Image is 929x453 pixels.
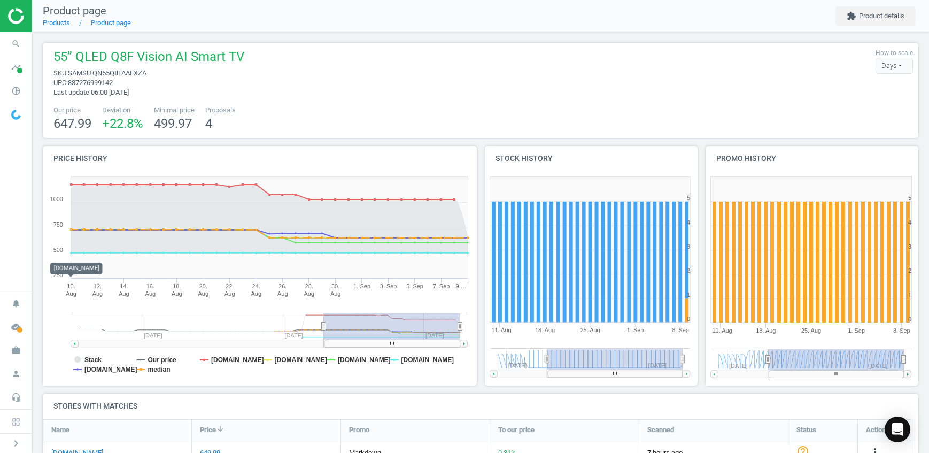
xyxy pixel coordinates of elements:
text: 3 [687,243,690,250]
tspan: Aug [198,290,209,297]
div: [DOMAIN_NAME] [50,263,103,274]
span: Deviation [102,105,143,115]
tspan: 14. [120,283,128,289]
tspan: [DOMAIN_NAME] [275,356,328,364]
tspan: 25. Aug [801,327,821,334]
span: Actions [866,425,889,435]
tspan: [DOMAIN_NAME] [211,356,264,364]
tspan: 10. [67,283,75,289]
tspan: 24. [252,283,260,289]
text: 1000 [50,196,63,202]
tspan: Aug [224,290,235,297]
tspan: 11. Aug [491,327,511,334]
text: 1 [687,292,690,298]
text: 3 [908,243,911,250]
text: 5 [687,195,690,201]
tspan: 28. [305,283,313,289]
span: sku : [53,69,68,77]
div: Open Intercom Messenger [885,417,910,442]
text: 750 [53,221,63,228]
span: 647.99 [53,116,91,131]
button: chevron_right [3,436,29,450]
tspan: Aug [145,290,156,297]
h4: Promo history [706,146,918,171]
span: Price [200,425,216,435]
text: 4 [687,219,690,226]
span: 4 [205,116,212,131]
tspan: Aug [119,290,129,297]
i: cloud_done [6,317,26,337]
i: pie_chart_outlined [6,81,26,101]
span: SAMSU QN55Q8FAAFXZA [68,69,146,77]
tspan: Aug [251,290,261,297]
span: Name [51,425,69,435]
img: wGWNvw8QSZomAAAAABJRU5ErkJggg== [11,110,21,120]
tspan: 8. Sep [672,327,689,334]
tspan: 5. Sep [406,283,423,289]
span: Product page [43,4,106,17]
tspan: 18. Aug [535,327,555,334]
text: 0 [687,316,690,323]
tspan: median [148,366,171,373]
tspan: 26. [278,283,287,289]
tspan: 1. Sep [627,327,644,334]
tspan: Aug [304,290,314,297]
tspan: Our price [148,356,177,364]
tspan: 9.… [456,283,467,289]
span: Promo [349,425,369,435]
tspan: 1. Sep [848,327,865,334]
a: Products [43,19,70,27]
tspan: 18. [173,283,181,289]
tspan: 30. [331,283,339,289]
span: 499.97 [154,116,192,131]
span: Last update 06:00 [DATE] [53,88,129,96]
tspan: 18. Aug [756,327,776,334]
tspan: 12. [94,283,102,289]
tspan: 11. Aug [712,327,732,334]
i: notifications [6,293,26,313]
tspan: Aug [277,290,288,297]
tspan: 1. Sep [353,283,370,289]
button: extensionProduct details [835,6,916,26]
i: timeline [6,57,26,78]
span: 55” QLED Q8F Vision AI Smart TV [53,48,244,68]
tspan: 22. [226,283,234,289]
span: +22.8 % [102,116,143,131]
tspan: Aug [172,290,182,297]
text: 2 [687,267,690,274]
span: upc : [53,79,68,87]
tspan: 16. [146,283,154,289]
span: To our price [498,425,535,435]
tspan: 20. [199,283,207,289]
text: 5 [908,195,911,201]
tspan: 25. Aug [580,327,600,334]
text: 0 [908,316,911,323]
tspan: 7. Sep [433,283,450,289]
i: person [6,364,26,384]
text: 500 [53,247,63,253]
i: headset_mic [6,387,26,408]
text: 1 [908,292,911,298]
a: Product page [91,19,131,27]
i: arrow_downward [216,425,224,433]
tspan: 8. Sep [893,327,910,334]
tspan: 3. Sep [380,283,397,289]
span: Proposals [205,105,236,115]
i: chevron_right [10,437,22,450]
h4: Stock history [485,146,698,171]
i: search [6,34,26,54]
tspan: [DOMAIN_NAME] [84,366,137,373]
text: 4 [908,219,911,226]
text: 250 [53,272,63,278]
text: 2 [908,267,911,274]
span: 887276999142 [68,79,113,87]
i: work [6,340,26,360]
span: Scanned [647,425,674,435]
span: Status [796,425,816,435]
tspan: [DOMAIN_NAME] [338,356,391,364]
span: Minimal price [154,105,195,115]
tspan: [DOMAIN_NAME] [401,356,454,364]
img: ajHJNr6hYgQAAAAASUVORK5CYII= [8,8,84,24]
tspan: Stack [84,356,102,364]
h4: Stores with matches [43,394,918,419]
